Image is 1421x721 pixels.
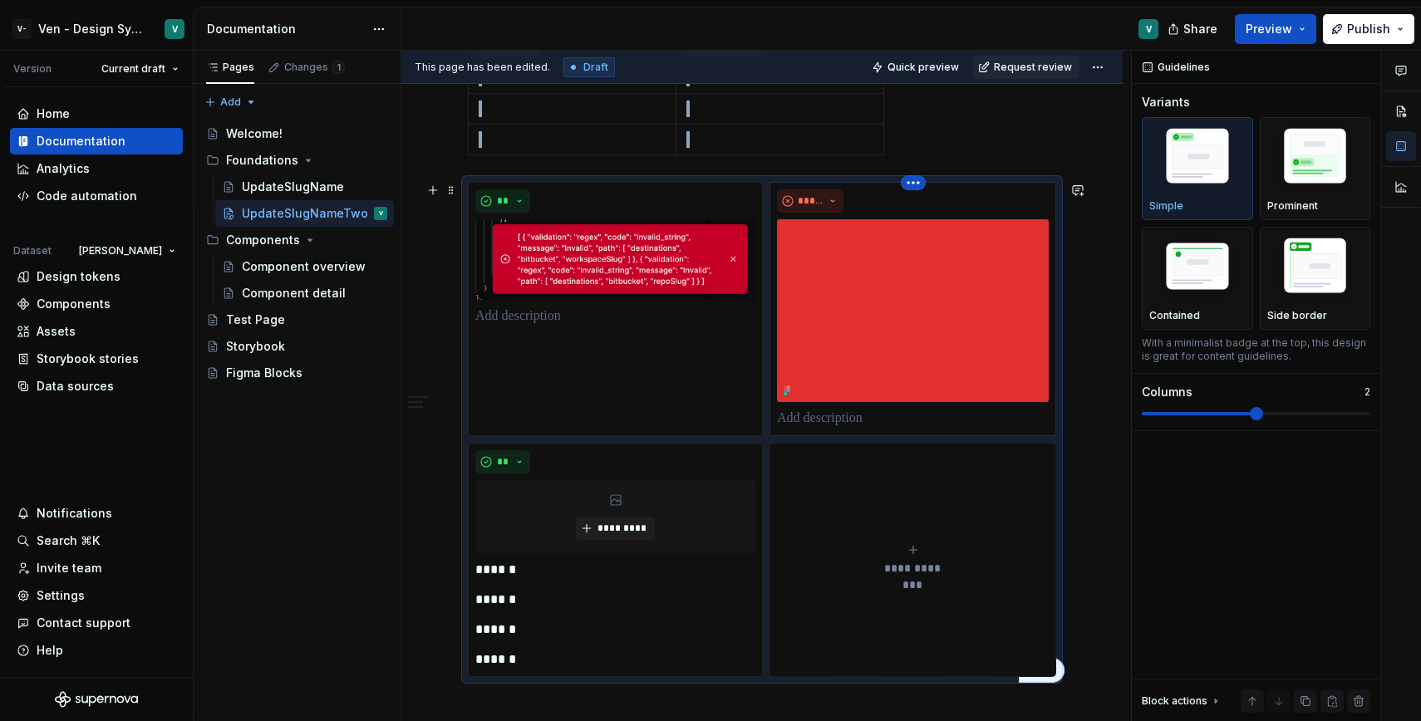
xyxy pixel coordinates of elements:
div: UpdateSlugName [242,179,344,195]
div: V [172,22,178,36]
button: placeholderSide border [1260,227,1371,330]
div: Components [226,232,300,248]
span: Preview [1246,21,1292,37]
button: placeholderSimple [1142,117,1253,220]
span: Add [220,96,241,109]
div: Foundations [226,152,298,169]
div: Draft [563,57,615,77]
span: Publish [1347,21,1390,37]
div: Search ⌘K [37,532,100,549]
div: Version [13,62,52,76]
div: Welcome! [226,125,283,142]
p: 2 [1364,385,1370,399]
a: Welcome! [199,120,394,147]
button: Preview [1235,14,1316,44]
span: [PERSON_NAME] [79,244,162,257]
img: placeholder [1267,233,1364,305]
span: Share [1183,21,1217,37]
p: Prominent [1267,199,1318,213]
div: Code automation [37,188,137,204]
button: [PERSON_NAME] [71,239,183,262]
svg: Supernova Logo [55,691,138,708]
div: Components [199,227,394,253]
button: Current draft [94,57,186,81]
a: Component detail [215,280,394,307]
button: Quick preview [867,56,966,79]
a: Invite team [10,555,183,581]
img: dc0fb90b-7cbd-4301-8357-2267d5623e76.png [475,219,755,300]
div: Notifications [37,505,112,522]
button: Share [1159,14,1228,44]
button: Search ⌘K [10,527,183,554]
div: Design tokens [37,268,120,285]
a: Design tokens [10,263,183,290]
div: Storybook [226,338,285,355]
p: Contained [1149,309,1200,322]
div: Pages [206,61,254,74]
div: UpdateSlugNameTwo [242,205,368,222]
p: Simple [1149,199,1183,213]
span: This page has been edited. [415,61,550,74]
a: Data sources [10,373,183,400]
button: Help [10,637,183,664]
div: Assets [37,323,76,340]
div: V [1146,22,1152,36]
a: Code automation [10,183,183,209]
a: UpdateSlugName [215,174,394,200]
div: Variants [1142,94,1190,110]
button: Publish [1323,14,1414,44]
div: Help [37,642,63,659]
p: Side border [1267,309,1327,322]
a: Assets [10,318,183,345]
a: Component overview [215,253,394,280]
img: placeholder [1267,123,1364,195]
div: Documentation [207,21,364,37]
div: Figma Blocks [226,365,302,381]
div: Invite team [37,560,101,576]
span: Current draft [101,62,165,76]
div: Columns [1142,384,1192,400]
a: Components [10,291,183,317]
div: With a minimalist badge at the top, this design is great for content guidelines. [1142,336,1370,363]
a: Analytics [10,155,183,182]
div: Foundations [199,147,394,174]
a: Home [10,101,183,127]
div: Contact support [37,615,130,631]
a: UpdateSlugNameTwoV [215,200,394,227]
button: Request review [973,56,1079,79]
img: placeholder [1149,236,1246,301]
div: Ven - Design System Test [38,21,145,37]
div: Component detail [242,285,346,302]
div: Changes [284,61,345,74]
a: Figma Blocks [199,360,394,386]
a: Storybook stories [10,346,183,372]
button: Contact support [10,610,183,636]
a: Documentation [10,128,183,154]
div: Page tree [199,120,394,386]
a: Settings [10,582,183,609]
button: placeholderProminent [1260,117,1371,220]
div: Test Page [226,311,285,328]
span: 1 [332,61,345,74]
img: 0e7d3ad4-950b-4bae-adb1-6b6c364611f3.png [777,219,1049,402]
div: Block actions [1142,694,1207,708]
div: Component overview [242,258,366,275]
span: Request review [994,61,1072,74]
div: Data sources [37,378,114,395]
button: V-Ven - Design System TestV [3,11,189,47]
button: Notifications [10,500,183,527]
div: V- [12,19,32,39]
a: Test Page [199,307,394,333]
button: Add [199,91,262,114]
span: Quick preview [888,61,959,74]
div: Block actions [1142,689,1222,713]
div: Dataset [13,244,52,257]
button: placeholderContained [1142,227,1253,330]
div: Settings [37,587,85,604]
div: Home [37,105,70,122]
div: Components [37,296,111,312]
a: Storybook [199,333,394,360]
div: Storybook stories [37,351,139,367]
div: Analytics [37,160,90,177]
